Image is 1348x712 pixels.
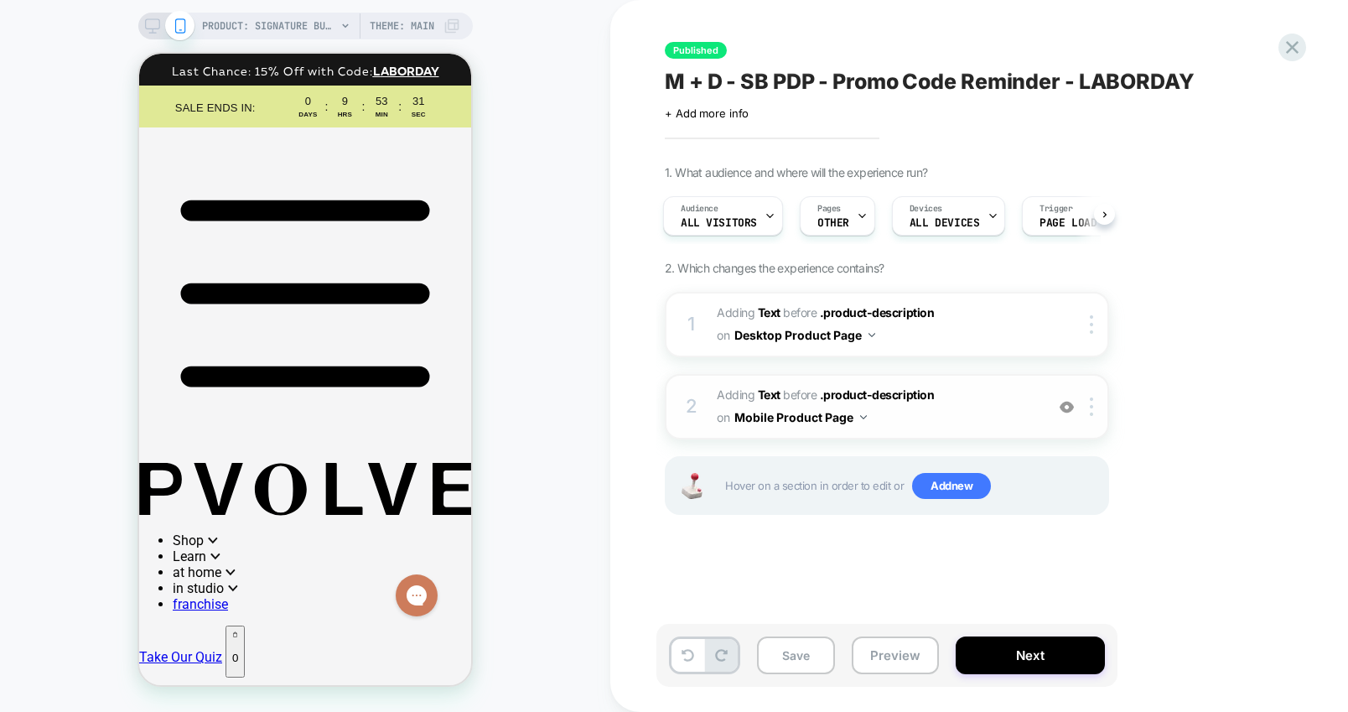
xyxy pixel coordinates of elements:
[267,57,292,65] div: Sec
[758,305,780,320] b: Text
[725,473,1099,500] span: Hover on a section in order to edit or
[267,42,292,55] div: 31
[34,527,99,543] span: in studio
[1090,398,1093,416] img: close
[370,13,434,39] span: Theme: MAIN
[717,325,729,346] span: on
[1090,315,1093,334] img: close
[783,387,817,402] span: BEFORE
[665,42,727,59] span: Published
[860,415,867,419] img: down arrow
[241,10,300,24] u: ABORDAY
[202,13,336,39] span: PRODUCT: Signature Bundle
[820,305,935,320] span: .product-description
[681,217,757,229] span: All Visitors
[222,46,226,60] div: :
[193,57,218,65] div: Hrs
[683,390,700,424] div: 2
[259,46,262,60] div: :
[34,511,96,527] span: at home
[758,387,780,402] b: Text
[93,598,99,611] p: 0
[185,46,189,60] div: :
[956,637,1105,674] button: Next
[665,107,749,120] span: + Add more info
[156,57,181,65] div: Days
[817,203,841,215] span: Pages
[193,42,218,55] div: 9
[86,572,106,625] button: 0
[36,48,117,60] strong: SALE ENDS IN:
[665,165,927,179] span: 1. What audience and where will the experience run?
[665,69,1195,94] span: M + D - SB PDP - Promo Code Reminder - LABORDAY
[248,515,307,569] iframe: Gorgias live chat messenger
[817,217,849,229] span: OTHER
[234,10,241,24] a: L
[910,203,942,215] span: Devices
[852,637,939,674] button: Preview
[910,217,979,229] span: ALL DEVICES
[912,473,991,500] span: Add new
[820,387,935,402] span: .product-description
[230,42,255,55] div: 53
[734,323,875,347] button: Desktop Product Page
[1040,203,1072,215] span: Trigger
[681,203,718,215] span: Audience
[717,387,780,402] span: Adding
[1040,217,1097,229] span: Page Load
[33,10,234,24] span: Last Chance: 15% Off with Code:
[757,637,835,674] button: Save
[675,473,708,499] img: Joystick
[1060,400,1074,414] img: crossed eye
[34,495,81,511] span: Learn
[868,333,875,337] img: down arrow
[783,305,817,320] span: BEFORE
[717,407,729,428] span: on
[230,57,255,65] div: Min
[734,405,867,429] button: Mobile Product Page
[34,479,79,495] span: Shop
[717,305,780,320] span: Adding
[665,261,884,275] span: 2. Which changes the experience contains?
[683,308,700,341] div: 1
[34,543,89,559] a: franchise
[156,42,181,55] div: 0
